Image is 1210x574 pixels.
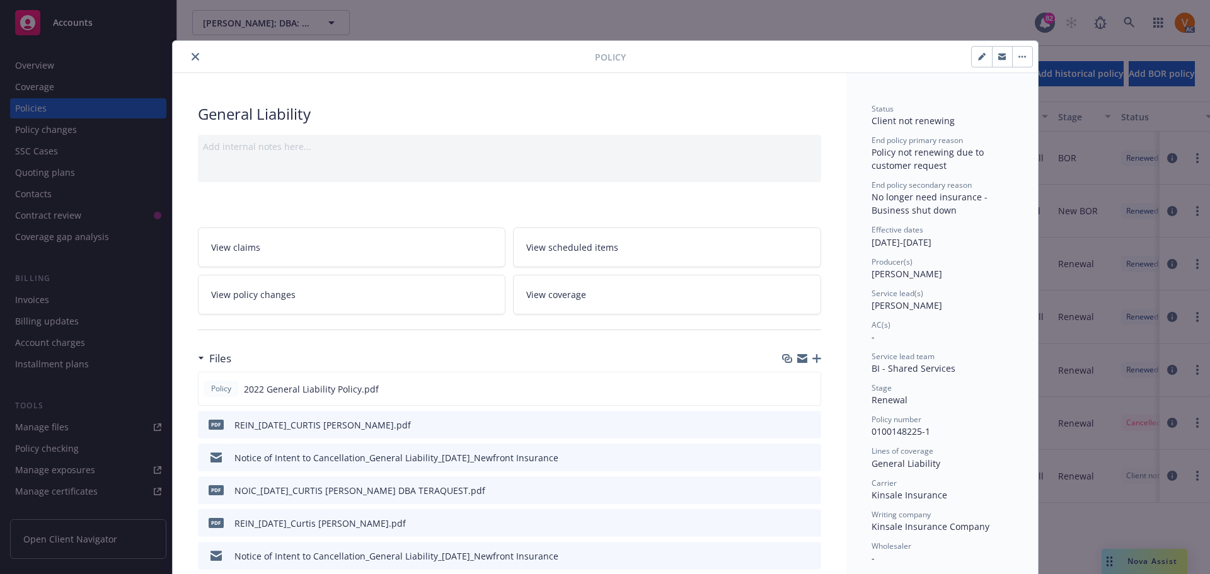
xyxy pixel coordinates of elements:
a: View scheduled items [513,227,821,267]
span: End policy secondary reason [872,180,972,190]
span: AC(s) [872,319,890,330]
span: Policy [595,50,626,64]
a: View policy changes [198,275,506,314]
span: Service lead team [872,351,935,362]
button: download file [784,382,794,396]
span: Stage [872,382,892,393]
div: REIN_[DATE]_Curtis [PERSON_NAME].pdf [234,517,406,530]
div: NOIC_[DATE]_CURTIS [PERSON_NAME] DBA TERAQUEST.pdf [234,484,485,497]
span: No longer need insurance - Business shut down [872,191,990,216]
span: pdf [209,485,224,495]
button: preview file [804,382,815,396]
button: download file [785,418,795,432]
div: Notice of Intent to Cancellation_General Liability_[DATE]_Newfront Insurance [234,549,558,563]
button: preview file [805,484,816,497]
span: View policy changes [211,288,296,301]
span: [PERSON_NAME] [872,299,942,311]
span: Policy not renewing due to customer request [872,146,986,171]
span: pdf [209,420,224,429]
div: General Liability [198,103,821,125]
span: Status [872,103,894,114]
span: 2022 General Liability Policy.pdf [244,382,379,396]
button: preview file [805,418,816,432]
div: REIN_[DATE]_CURTIS [PERSON_NAME].pdf [234,418,411,432]
button: close [188,49,203,64]
button: preview file [805,517,816,530]
span: 0100148225-1 [872,425,930,437]
button: download file [785,484,795,497]
span: Service lead(s) [872,288,923,299]
button: download file [785,517,795,530]
span: Renewal [872,394,907,406]
div: [DATE] - [DATE] [872,224,1013,248]
span: View claims [211,241,260,254]
span: End policy primary reason [872,135,963,146]
span: Writing company [872,509,931,520]
span: Kinsale Insurance [872,489,947,501]
a: View coverage [513,275,821,314]
span: - [872,331,875,343]
span: BI - Shared Services [872,362,955,374]
span: - [872,552,875,564]
span: View coverage [526,288,586,301]
button: preview file [805,451,816,464]
button: download file [785,451,795,464]
span: Wholesaler [872,541,911,551]
button: download file [785,549,795,563]
h3: Files [209,350,231,367]
span: Kinsale Insurance Company [872,520,989,532]
div: General Liability [872,457,1013,470]
span: Effective dates [872,224,923,235]
span: Carrier [872,478,897,488]
span: View scheduled items [526,241,618,254]
span: Client not renewing [872,115,955,127]
div: Add internal notes here... [203,140,816,153]
span: pdf [209,518,224,527]
span: Policy [209,383,234,394]
span: Lines of coverage [872,445,933,456]
span: [PERSON_NAME] [872,268,942,280]
button: preview file [805,549,816,563]
div: Notice of Intent to Cancellation_General Liability_[DATE]_Newfront Insurance [234,451,558,464]
span: Producer(s) [872,256,913,267]
div: Files [198,350,231,367]
a: View claims [198,227,506,267]
span: Policy number [872,414,921,425]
